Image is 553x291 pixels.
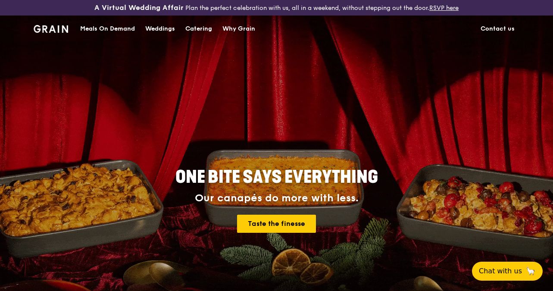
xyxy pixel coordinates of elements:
a: Why Grain [217,16,260,42]
h3: A Virtual Wedding Affair [94,3,184,12]
div: Meals On Demand [80,16,135,42]
span: 🦙 [525,266,536,276]
a: Catering [180,16,217,42]
div: Why Grain [222,16,255,42]
a: Taste the finesse [237,215,316,233]
a: RSVP here [429,4,459,12]
div: Our canapés do more with less. [122,192,432,204]
img: Grain [34,25,69,33]
a: Contact us [475,16,520,42]
div: Plan the perfect celebration with us, all in a weekend, without stepping out the door. [92,3,461,12]
div: Weddings [145,16,175,42]
button: Chat with us🦙 [472,262,543,281]
a: Weddings [140,16,180,42]
div: Catering [185,16,212,42]
span: Chat with us [479,266,522,276]
a: GrainGrain [34,15,69,41]
span: ONE BITE SAYS EVERYTHING [175,167,378,188]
